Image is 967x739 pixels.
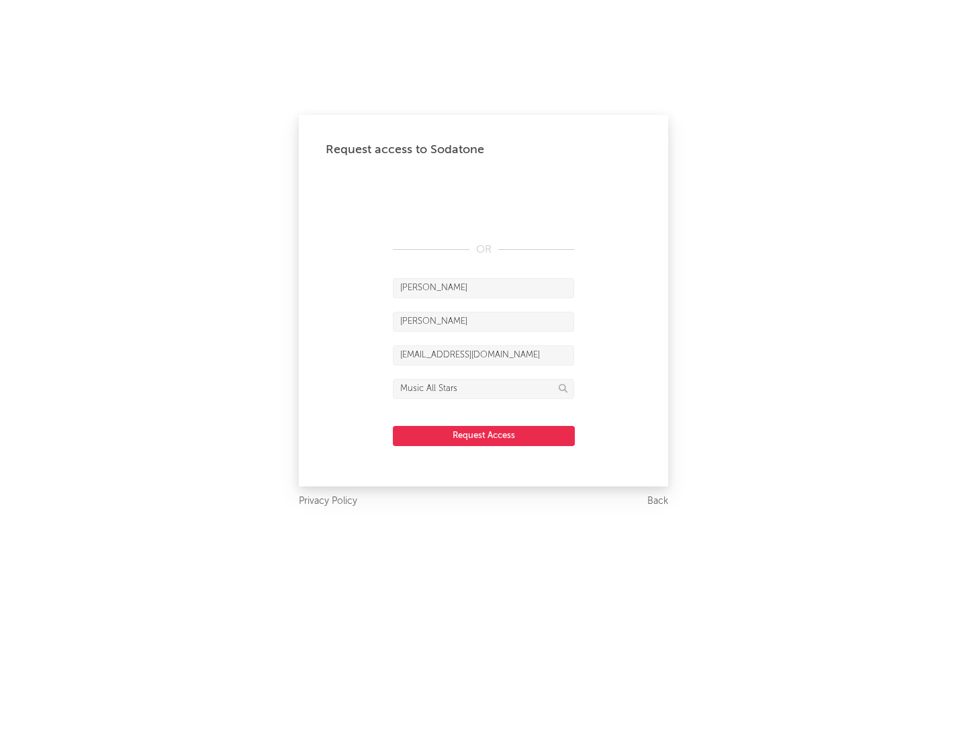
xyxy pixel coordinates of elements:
a: Privacy Policy [299,493,357,510]
input: Division [393,379,574,399]
div: OR [393,242,574,258]
div: Request access to Sodatone [326,142,641,158]
a: Back [647,493,668,510]
button: Request Access [393,426,575,446]
input: First Name [393,278,574,298]
input: Last Name [393,312,574,332]
input: Email [393,345,574,365]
